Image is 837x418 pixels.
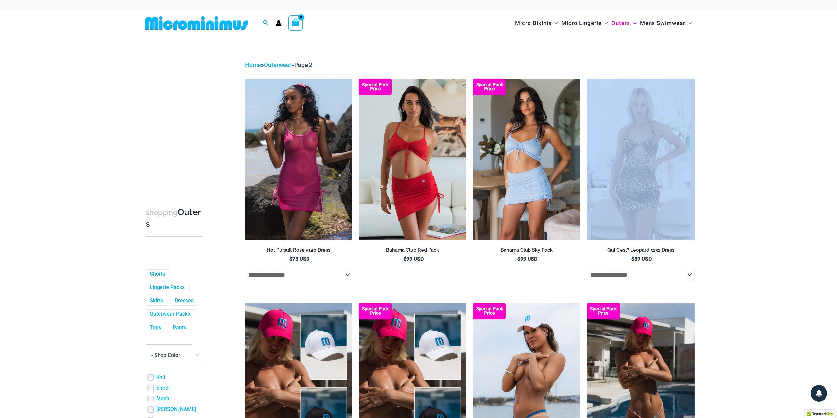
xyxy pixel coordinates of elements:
a: Bahama Club Sky 9170 Crop Top 5404 Skirt 01 Bahama Club Sky 9170 Crop Top 5404 Skirt 06Bahama Clu... [473,79,580,240]
b: Special Pack Price [587,307,620,315]
a: View Shopping Cart, empty [288,15,303,31]
a: Mesh [156,395,169,402]
img: Bahama Club Red 9170 Crop Top 5404 Skirt 01 [359,79,466,240]
span: Menu Toggle [602,15,608,32]
a: Bahama Club Red Pack [359,247,466,256]
iframe: TrustedSite Certified [146,55,205,186]
span: $ [404,256,406,262]
span: - Shop Color [151,352,180,358]
a: qui c'est leopard 5131 dress 01qui c'est leopard 5131 dress 04qui c'est leopard 5131 dress 04 [587,79,695,240]
img: qui c'est leopard 5131 dress 01 [587,79,695,240]
h2: Hot Pursuit Rose 5140 Dress [245,247,353,253]
span: Menu Toggle [552,15,558,32]
img: Hot Pursuit Rose 5140 Dress 01 [245,79,353,240]
span: $ [289,256,292,262]
h2: Bahama Club Sky Pack [473,247,580,253]
span: - Shop Color [146,344,202,366]
a: Outerwear Packs [150,311,190,318]
span: Micro Bikinis [515,15,552,32]
a: Bahama Club Sky Pack [473,247,580,256]
b: Special Pack Price [473,307,506,315]
a: Mens SwimwearMenu ToggleMenu Toggle [638,13,694,33]
a: OutersMenu ToggleMenu Toggle [610,13,638,33]
span: Menu Toggle [630,15,637,32]
h2: Qui C’est? Leopard 5131 Dress [587,247,695,253]
b: Special Pack Price [359,307,392,315]
a: Hot Pursuit Rose 5140 Dress 01Hot Pursuit Rose 5140 Dress 12Hot Pursuit Rose 5140 Dress 12 [245,79,353,240]
span: - Shop Color [146,345,202,366]
a: Hot Pursuit Rose 5140 Dress [245,247,353,256]
a: Account icon link [276,20,282,26]
span: Menu Toggle [685,15,692,32]
bdi: 75 USD [289,256,309,262]
a: Tops [150,324,161,331]
a: Search icon link [263,19,269,27]
img: MM SHOP LOGO FLAT [142,16,251,31]
a: Knit [156,374,165,381]
span: $ [631,256,634,262]
img: Bahama Club Sky 9170 Crop Top 5404 Skirt 01 [473,79,580,240]
h3: Outers [146,207,202,230]
span: Page 2 [294,61,312,68]
a: Sheer [156,385,170,392]
a: Qui C’est? Leopard 5131 Dress [587,247,695,256]
a: Shorts [150,271,165,278]
a: Bahama Club Red 9170 Crop Top 5404 Skirt 01 Bahama Club Red 9170 Crop Top 5404 Skirt 05Bahama Clu... [359,79,466,240]
span: Micro Lingerie [561,15,602,32]
a: Outerwear [264,61,291,68]
bdi: 99 USD [404,256,424,262]
a: Micro LingerieMenu ToggleMenu Toggle [560,13,610,33]
a: Pants [173,324,186,331]
span: Mens Swimwear [640,15,685,32]
h2: Bahama Club Red Pack [359,247,466,253]
span: shopping [146,209,178,217]
b: Special Pack Price [359,83,392,91]
bdi: 99 USD [517,256,537,262]
a: Lingerie Packs [150,284,185,291]
a: Home [245,61,261,68]
span: $ [517,256,520,262]
a: Dresses [175,297,194,304]
span: » » [245,61,312,68]
bdi: 89 USD [631,256,652,262]
a: [PERSON_NAME] [156,406,196,413]
nav: Site Navigation [512,12,695,34]
a: Micro BikinisMenu ToggleMenu Toggle [513,13,560,33]
span: Outers [611,15,630,32]
b: Special Pack Price [473,83,506,91]
a: Skirts [150,297,163,304]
